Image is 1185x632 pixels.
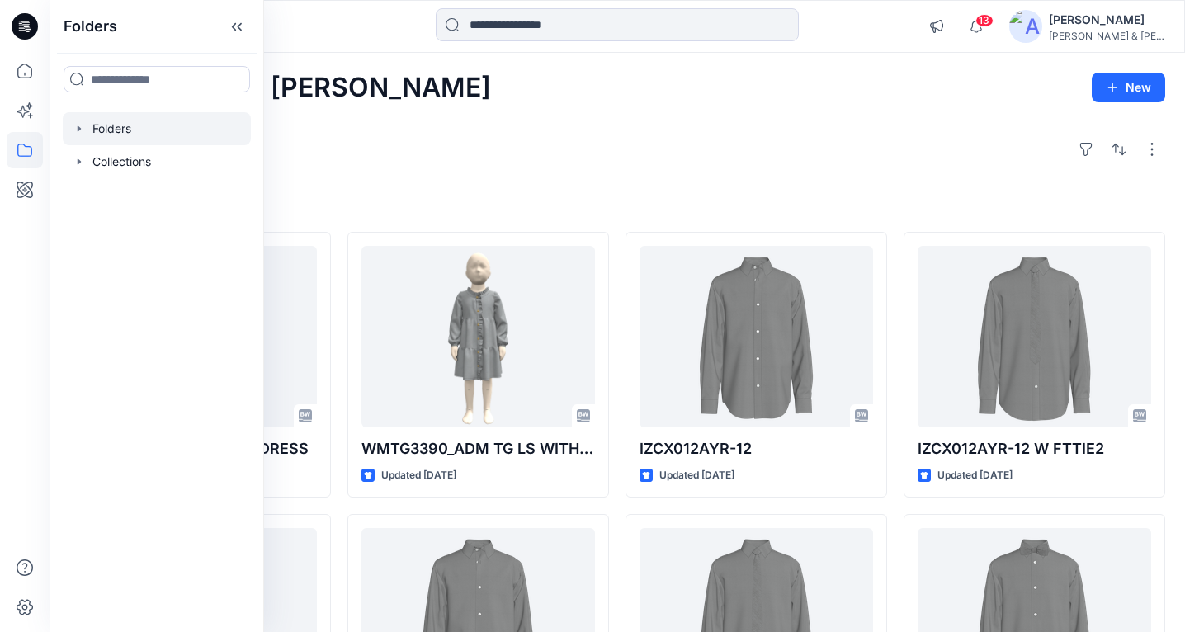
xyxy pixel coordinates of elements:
[69,73,491,103] h2: Welcome back, [PERSON_NAME]
[918,437,1151,460] p: IZCX012AYR-12 W FTTIE2
[640,437,873,460] p: IZCX012AYR-12
[1049,10,1164,30] div: [PERSON_NAME]
[69,196,1165,215] h4: Styles
[1049,30,1164,42] div: [PERSON_NAME] & [PERSON_NAME]
[640,246,873,427] a: IZCX012AYR-12
[659,467,734,484] p: Updated [DATE]
[937,467,1013,484] p: Updated [DATE]
[1092,73,1165,102] button: New
[1009,10,1042,43] img: avatar
[975,14,994,27] span: 13
[361,246,595,427] a: WMTG3390_ADM TG LS WITH PUFF SLV DRESS
[918,246,1151,427] a: IZCX012AYR-12 W FTTIE2
[381,467,456,484] p: Updated [DATE]
[361,437,595,460] p: WMTG3390_ADM TG LS WITH PUFF SLV DRESS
